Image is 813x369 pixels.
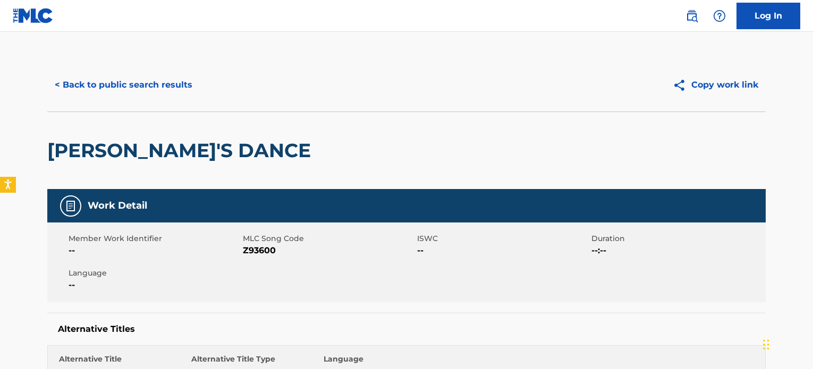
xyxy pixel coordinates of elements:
img: MLC Logo [13,8,54,23]
h5: Work Detail [88,200,147,212]
span: --:-- [591,244,763,257]
iframe: Chat Widget [760,318,813,369]
button: Copy work link [665,72,766,98]
button: < Back to public search results [47,72,200,98]
span: Member Work Identifier [69,233,240,244]
span: Z93600 [243,244,414,257]
span: Duration [591,233,763,244]
img: help [713,10,726,22]
a: Public Search [681,5,702,27]
div: Drag [763,329,769,361]
span: MLC Song Code [243,233,414,244]
span: Language [69,268,240,279]
img: Work Detail [64,200,77,212]
img: Copy work link [673,79,691,92]
h5: Alternative Titles [58,324,755,334]
h2: [PERSON_NAME]'S DANCE [47,139,316,162]
img: search [685,10,698,22]
span: -- [69,244,240,257]
span: -- [69,279,240,291]
span: -- [417,244,589,257]
div: Help [709,5,730,27]
span: ISWC [417,233,589,244]
a: Log In [736,3,800,29]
